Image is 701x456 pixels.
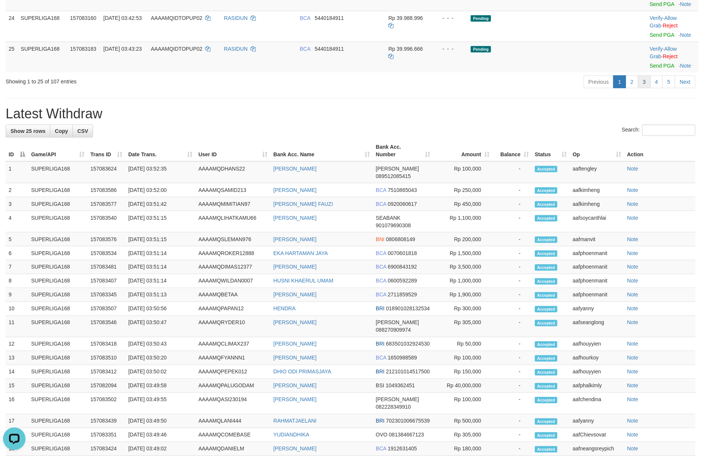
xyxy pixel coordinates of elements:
td: AAAAMQDHANS22 [195,162,270,183]
td: Rp 305,000 [433,428,492,442]
td: 24 [6,11,18,42]
td: 5 [6,233,28,246]
td: 157083586 [87,183,125,197]
td: [DATE] 03:51:14 [125,274,195,288]
span: Copy 901079690308 to clipboard [376,222,411,228]
td: 9 [6,288,28,302]
a: Note [680,63,691,69]
span: Copy 1650988589 to clipboard [388,355,417,361]
span: Accepted [535,251,557,257]
th: Status: activate to sort column ascending [532,140,570,162]
td: 157083439 [87,414,125,428]
span: · [650,46,677,59]
a: 2 [626,75,638,88]
td: AAAAMQRYDER10 [195,316,270,337]
a: Send PGA [650,1,674,7]
a: [PERSON_NAME] [273,383,317,389]
a: [PERSON_NAME] [273,236,317,242]
td: - [492,274,532,288]
span: BRI [376,418,384,424]
a: Copy [50,125,73,137]
span: BNI [376,236,384,242]
td: AAAAMQMIMITIAN97 [195,197,270,211]
a: [PERSON_NAME] [273,341,317,347]
td: SUPERLIGA168 [18,11,67,42]
a: Note [680,32,691,38]
td: aafyanny [570,414,624,428]
span: Copy 6900843192 to clipboard [388,264,417,270]
th: User ID: activate to sort column ascending [195,140,270,162]
th: Bank Acc. Number: activate to sort column ascending [373,140,433,162]
a: Note [627,369,638,375]
a: Verify [650,15,663,21]
td: AAAAMQLANI444 [195,414,270,428]
td: aafphoenmanit [570,288,624,302]
td: - [492,414,532,428]
span: Copy 7510865043 to clipboard [388,187,417,193]
span: BCA [376,355,386,361]
span: BCA [376,250,386,256]
span: Pending [471,15,491,22]
span: Copy 082228349910 to clipboard [376,404,411,410]
input: Search: [642,125,695,136]
a: CSV [72,125,93,137]
td: aafkimheng [570,183,624,197]
a: Note [627,418,638,424]
td: aafhouyyien [570,365,624,379]
td: - [492,428,532,442]
td: · · [647,11,698,42]
span: BRI [376,341,384,347]
span: BCA [376,187,386,193]
a: Note [627,201,638,207]
span: Accepted [535,341,557,348]
a: [PERSON_NAME] [273,446,317,452]
td: Rp 100,000 [433,393,492,414]
span: Accepted [535,320,557,326]
span: Show 25 rows [11,128,45,134]
td: [DATE] 03:52:00 [125,183,195,197]
span: Copy [55,128,68,134]
td: [DATE] 03:49:50 [125,414,195,428]
a: HUSNI KHAERUL UMAM [273,278,333,284]
span: BCA [376,292,386,298]
td: [DATE] 03:50:20 [125,351,195,365]
th: Balance: activate to sort column ascending [492,140,532,162]
a: 4 [650,75,663,88]
td: aafmanvit [570,233,624,246]
td: SUPERLIGA168 [28,162,87,183]
td: 157083481 [87,260,125,274]
span: Copy 0070601818 to clipboard [388,250,417,256]
span: BCA [300,46,310,52]
a: Note [627,446,638,452]
span: Copy 088270909974 to clipboard [376,327,411,333]
td: 1 [6,162,28,183]
a: YUDIANDHIKA [273,432,309,438]
th: Trans ID: activate to sort column ascending [87,140,125,162]
td: Rp 1,100,000 [433,211,492,233]
label: Search: [622,125,695,136]
td: aaftengley [570,162,624,183]
a: [PERSON_NAME] [273,397,317,403]
td: aafsoycanthlai [570,211,624,233]
td: 10 [6,302,28,316]
td: [DATE] 03:49:46 [125,428,195,442]
span: Copy 018901028132534 to clipboard [386,306,430,312]
td: Rp 500,000 [433,414,492,428]
a: [PERSON_NAME] [273,187,317,193]
a: Note [627,187,638,193]
td: AAAAMQCLIMAX237 [195,337,270,351]
td: 157083546 [87,316,125,337]
td: SUPERLIGA168 [28,274,87,288]
td: SUPERLIGA168 [28,351,87,365]
td: aafhourkoy [570,351,624,365]
td: aafyanny [570,302,624,316]
td: Rp 3,500,000 [433,260,492,274]
td: [DATE] 03:50:47 [125,316,195,337]
td: 4 [6,211,28,233]
td: AAAAMQWILDAN0007 [195,274,270,288]
th: Bank Acc. Name: activate to sort column ascending [270,140,373,162]
td: aafphalkimly [570,379,624,393]
td: 157082094 [87,379,125,393]
td: Rp 305,000 [433,316,492,337]
td: 11 [6,316,28,337]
